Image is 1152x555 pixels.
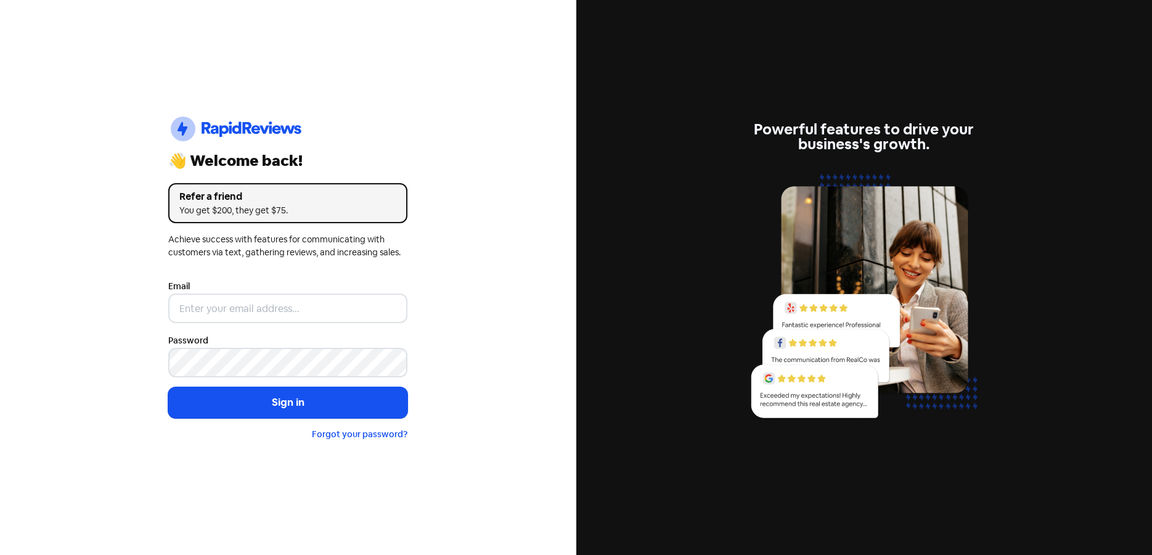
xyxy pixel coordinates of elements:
input: Enter your email address... [168,294,407,323]
img: reviews [745,166,984,432]
a: Forgot your password? [312,429,407,440]
div: Refer a friend [179,189,396,204]
label: Password [168,334,208,347]
div: 👋 Welcome back! [168,154,407,168]
div: Achieve success with features for communicating with customers via text, gathering reviews, and i... [168,233,407,259]
button: Sign in [168,387,407,418]
div: Powerful features to drive your business's growth. [745,122,984,152]
label: Email [168,280,190,293]
div: You get $200, they get $75. [179,204,396,217]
